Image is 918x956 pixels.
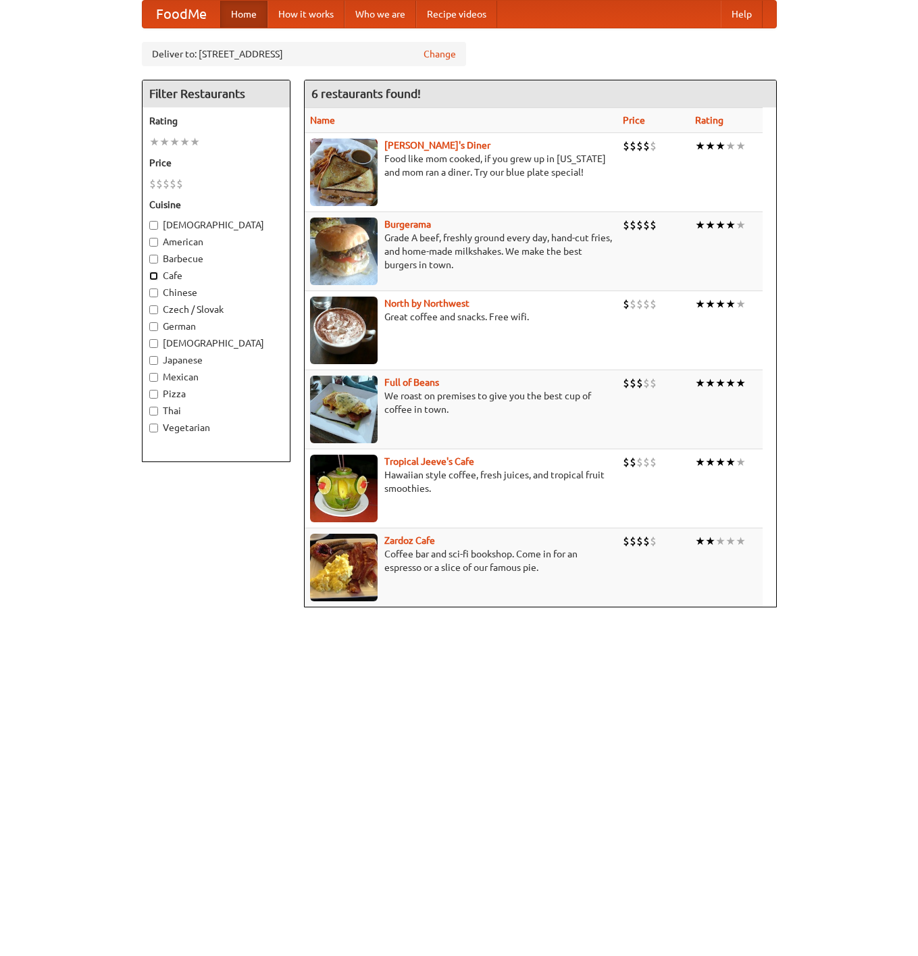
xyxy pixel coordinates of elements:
[149,303,283,316] label: Czech / Slovak
[650,376,657,391] li: $
[715,218,725,232] li: ★
[310,218,378,285] img: burgerama.jpg
[705,297,715,311] li: ★
[149,404,283,418] label: Thai
[384,219,431,230] a: Burgerama
[725,139,736,153] li: ★
[650,297,657,311] li: $
[149,339,158,348] input: [DEMOGRAPHIC_DATA]
[705,455,715,470] li: ★
[149,218,283,232] label: [DEMOGRAPHIC_DATA]
[725,218,736,232] li: ★
[149,336,283,350] label: [DEMOGRAPHIC_DATA]
[636,218,643,232] li: $
[149,320,283,333] label: German
[170,176,176,191] li: $
[623,218,630,232] li: $
[630,297,636,311] li: $
[149,255,158,263] input: Barbecue
[643,139,650,153] li: $
[310,231,612,272] p: Grade A beef, freshly ground every day, hand-cut fries, and home-made milkshakes. We make the bes...
[156,176,163,191] li: $
[721,1,763,28] a: Help
[310,376,378,443] img: beans.jpg
[643,297,650,311] li: $
[149,421,283,434] label: Vegetarian
[149,353,283,367] label: Japanese
[190,134,200,149] li: ★
[149,286,283,299] label: Chinese
[310,468,612,495] p: Hawaiian style coffee, fresh juices, and tropical fruit smoothies.
[149,235,283,249] label: American
[705,376,715,391] li: ★
[643,455,650,470] li: $
[149,424,158,432] input: Vegetarian
[643,218,650,232] li: $
[149,288,158,297] input: Chinese
[149,221,158,230] input: [DEMOGRAPHIC_DATA]
[310,547,612,574] p: Coffee bar and sci-fi bookshop. Come in for an espresso or a slice of our famous pie.
[170,134,180,149] li: ★
[636,455,643,470] li: $
[695,297,705,311] li: ★
[636,139,643,153] li: $
[143,1,220,28] a: FoodMe
[736,218,746,232] li: ★
[384,456,474,467] a: Tropical Jeeve's Cafe
[736,534,746,549] li: ★
[310,389,612,416] p: We roast on premises to give you the best cup of coffee in town.
[310,455,378,522] img: jeeves.jpg
[630,455,636,470] li: $
[176,176,183,191] li: $
[149,322,158,331] input: German
[636,534,643,549] li: $
[650,139,657,153] li: $
[705,534,715,549] li: ★
[623,139,630,153] li: $
[149,198,283,211] h5: Cuisine
[220,1,267,28] a: Home
[695,376,705,391] li: ★
[149,238,158,247] input: American
[384,140,490,151] a: [PERSON_NAME]'s Diner
[736,455,746,470] li: ★
[623,297,630,311] li: $
[149,373,158,382] input: Mexican
[695,455,705,470] li: ★
[310,534,378,601] img: zardoz.jpg
[715,534,725,549] li: ★
[705,139,715,153] li: ★
[310,152,612,179] p: Food like mom cooked, if you grew up in [US_STATE] and mom ran a diner. Try our blue plate special!
[149,305,158,314] input: Czech / Slovak
[424,47,456,61] a: Change
[159,134,170,149] li: ★
[695,115,723,126] a: Rating
[384,535,435,546] b: Zardoz Cafe
[630,218,636,232] li: $
[725,534,736,549] li: ★
[695,218,705,232] li: ★
[736,297,746,311] li: ★
[695,139,705,153] li: ★
[149,356,158,365] input: Japanese
[310,310,612,324] p: Great coffee and snacks. Free wifi.
[149,269,283,282] label: Cafe
[623,115,645,126] a: Price
[650,455,657,470] li: $
[623,376,630,391] li: $
[636,376,643,391] li: $
[715,376,725,391] li: ★
[736,376,746,391] li: ★
[650,534,657,549] li: $
[715,297,725,311] li: ★
[416,1,497,28] a: Recipe videos
[643,534,650,549] li: $
[650,218,657,232] li: $
[623,455,630,470] li: $
[705,218,715,232] li: ★
[715,455,725,470] li: ★
[695,534,705,549] li: ★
